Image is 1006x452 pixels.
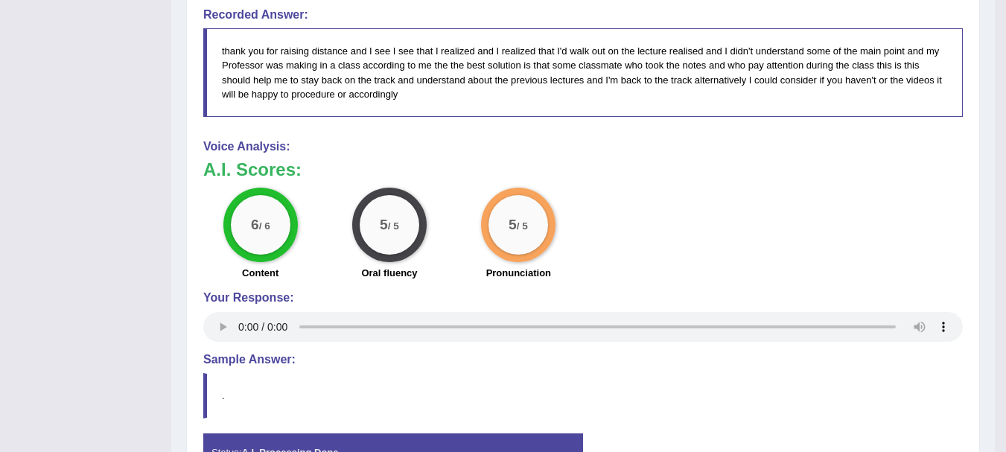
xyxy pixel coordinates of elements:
[486,266,551,280] label: Pronunciation
[203,28,963,116] blockquote: thank you for raising distance and I see I see that I realized and I realized that I'd walk out o...
[203,373,963,418] blockquote: .
[242,266,278,280] label: Content
[388,220,399,232] small: / 5
[203,291,963,305] h4: Your Response:
[203,159,302,179] b: A.I. Scores:
[509,217,517,233] big: 5
[203,8,963,22] h4: Recorded Answer:
[517,220,528,232] small: / 5
[258,220,270,232] small: / 6
[203,353,963,366] h4: Sample Answer:
[361,266,417,280] label: Oral fluency
[251,217,259,233] big: 6
[380,217,388,233] big: 5
[203,140,963,153] h4: Voice Analysis:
